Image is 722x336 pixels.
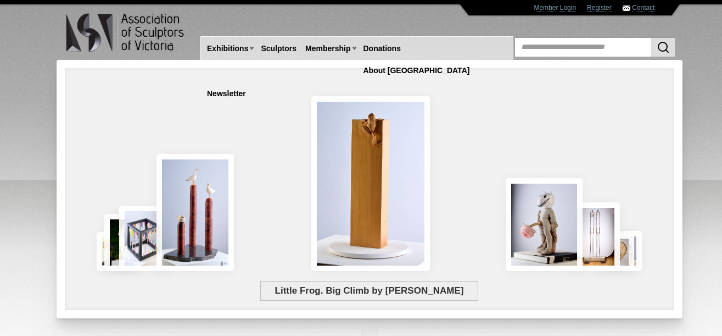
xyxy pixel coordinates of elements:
img: Search [657,41,670,54]
a: Exhibitions [203,38,253,59]
a: Register [587,4,612,12]
a: Membership [301,38,355,59]
img: Swingers [570,202,620,271]
img: logo.png [65,11,186,54]
img: Little Frog. Big Climb [311,96,430,271]
img: Rising Tides [156,154,234,271]
a: Newsletter [203,84,250,104]
a: About [GEOGRAPHIC_DATA] [359,60,474,81]
img: Waiting together for the Home coming [613,231,642,271]
span: Little Frog. Big Climb by [PERSON_NAME] [260,281,478,301]
img: Let There Be Light [506,178,583,271]
img: Contact ASV [623,5,630,11]
a: Member Login [534,4,576,12]
a: Contact [632,4,654,12]
a: Donations [359,38,405,59]
a: Sculptors [256,38,301,59]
